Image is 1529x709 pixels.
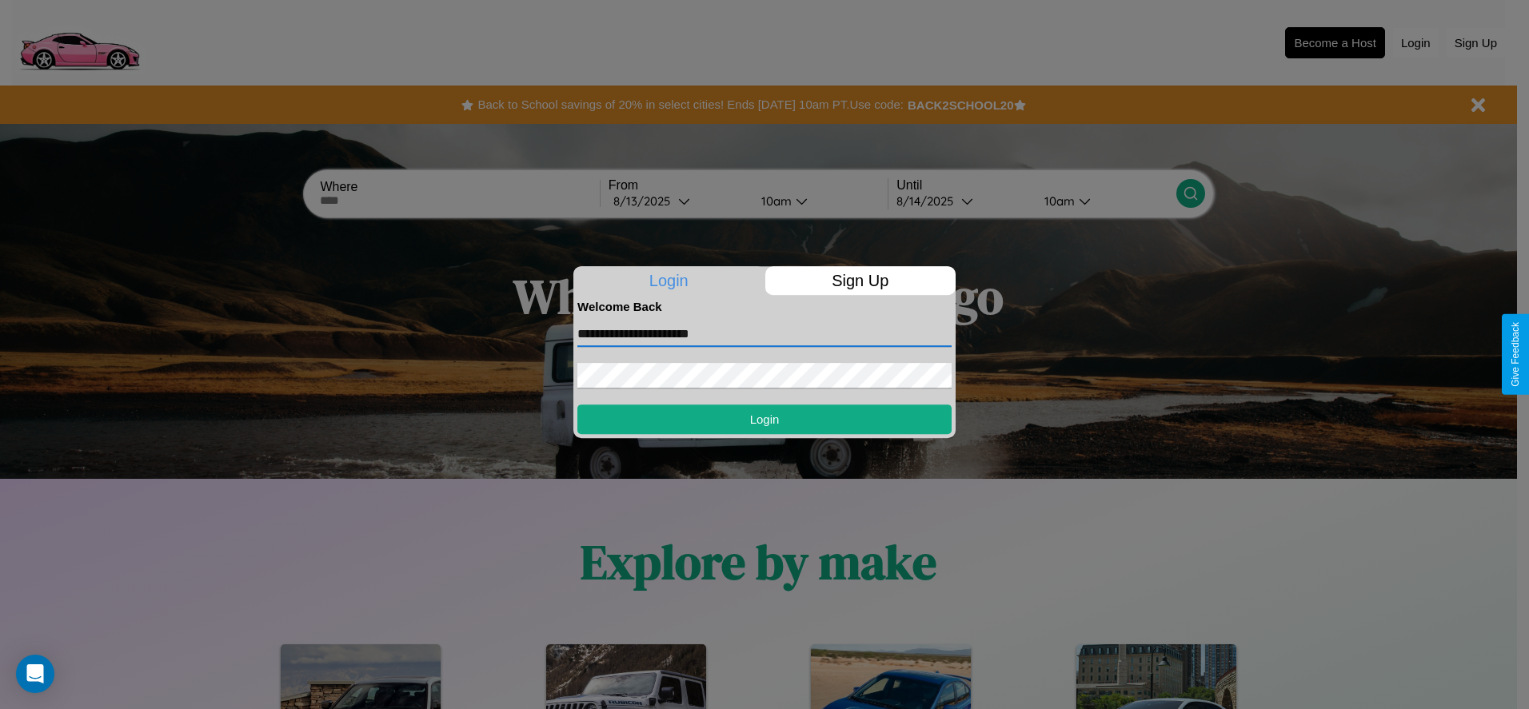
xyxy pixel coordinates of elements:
[577,404,952,434] button: Login
[577,300,952,313] h4: Welcome Back
[16,655,54,693] div: Open Intercom Messenger
[573,266,764,295] p: Login
[765,266,956,295] p: Sign Up
[1510,322,1521,387] div: Give Feedback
